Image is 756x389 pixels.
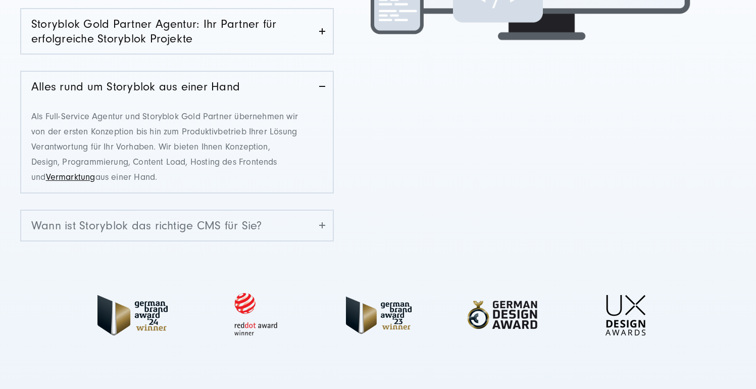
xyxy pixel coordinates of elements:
img: German-Brand-Award-2024 winner - zertifizierte storyblok Agentur - Storyblok partner Agentur SUNZ... [83,287,181,344]
a: Vermarktung [46,172,95,182]
img: Red Dot Award winner - zertifizierte storyblok Agentur - Storyblok partner Agentur SUNZINET [207,284,305,346]
img: UX Design Awards - zertifizierte storyblok Agentur - Storyblok partner Agentur SUNZINET [576,284,674,346]
a: Wann ist Storyblok das richtige CMS für Sie? [21,211,333,240]
p: Als Full-Service Agentur und Storyblok Gold Partner übernehmen wir von der ersten Konzeption bis ... [31,109,300,185]
a: Storyblok Gold Partner Agentur: Ihr Partner für erfolgreiche Storyblok Projekte [21,9,333,54]
img: German Brand Award 2023 Winner - zertifizierte storyblok Agentur - Storyblok partner Agentur SUNZ... [330,287,428,343]
img: German-Design-Award - zertifizierte storyblok Agentur - Storyblok partner Agentur SUNZINET [453,295,551,335]
a: Alles rund um Storyblok aus einer Hand [21,72,333,102]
